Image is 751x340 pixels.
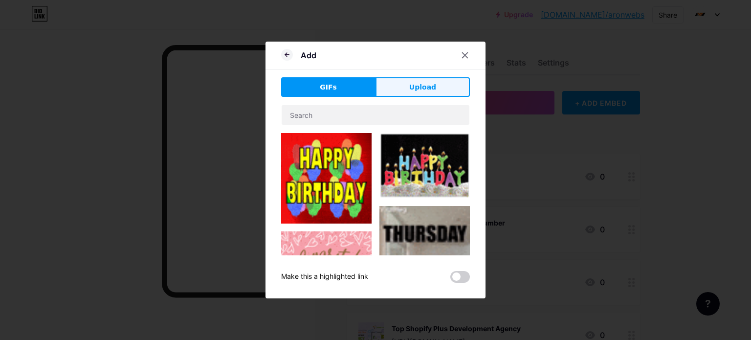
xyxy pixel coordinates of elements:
[301,49,316,61] div: Add
[379,133,470,198] img: Gihpy
[320,82,337,92] span: GIFs
[409,82,436,92] span: Upload
[281,133,372,224] img: Gihpy
[281,231,372,322] img: Gihpy
[281,77,375,97] button: GIFs
[281,271,368,283] div: Make this a highlighted link
[282,105,469,125] input: Search
[375,77,470,97] button: Upload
